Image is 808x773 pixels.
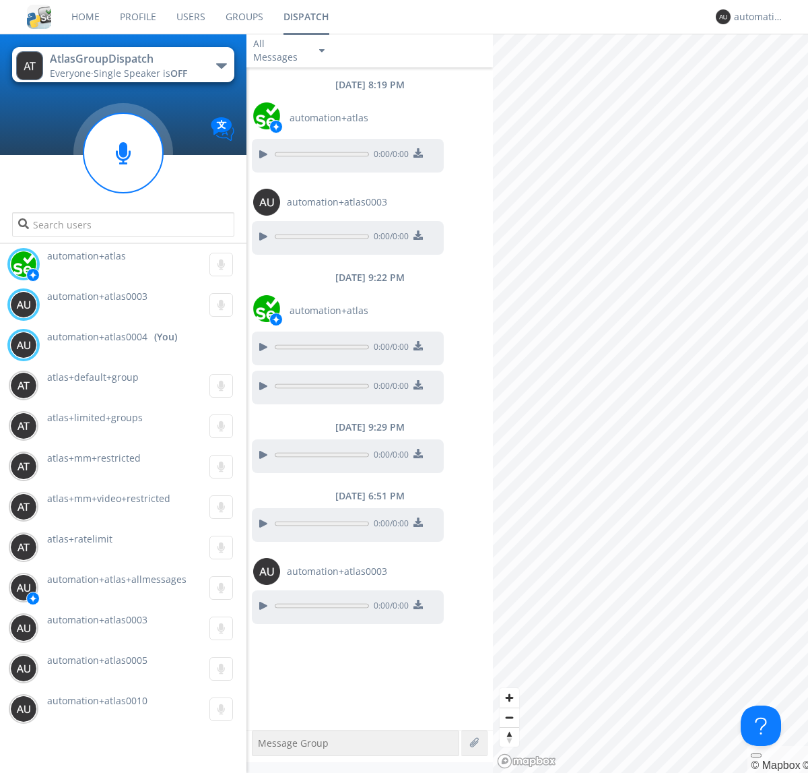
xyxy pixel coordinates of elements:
img: 373638.png [10,372,37,399]
img: 373638.png [10,534,37,561]
img: 373638.png [10,655,37,682]
div: [DATE] 9:29 PM [246,421,493,434]
span: Reset bearing to north [500,728,519,747]
span: automation+atlas0003 [287,195,387,209]
span: 0:00 / 0:00 [369,380,409,395]
img: download media button [413,148,423,158]
img: download media button [413,380,423,390]
img: 373638.png [10,493,37,520]
button: Reset bearing to north [500,727,519,747]
img: 373638.png [253,558,280,585]
img: 373638.png [10,291,37,318]
button: Zoom out [500,708,519,727]
span: atlas+mm+restricted [47,452,141,464]
span: OFF [170,67,187,80]
button: Zoom in [500,688,519,708]
span: automation+atlas [47,249,126,262]
img: 373638.png [10,695,37,722]
iframe: Toggle Customer Support [741,706,781,746]
img: 373638.png [253,189,280,216]
span: 0:00 / 0:00 [369,148,409,163]
div: automation+atlas0004 [734,10,784,24]
img: 373638.png [10,574,37,601]
span: automation+atlas+allmessages [47,573,187,586]
a: Mapbox [751,760,800,771]
img: download media button [413,230,423,240]
span: Single Speaker is [94,67,187,80]
img: download media button [413,341,423,350]
span: 0:00 / 0:00 [369,230,409,245]
span: 0:00 / 0:00 [369,341,409,356]
div: Everyone · [50,67,201,80]
span: automation+atlas0004 [47,330,147,344]
div: [DATE] 6:51 PM [246,489,493,503]
span: automation+atlas0003 [47,290,147,303]
span: atlas+mm+video+restricted [47,492,170,505]
img: download media button [413,449,423,458]
span: automation+atlas0010 [47,694,147,707]
div: AtlasGroupDispatch [50,51,201,67]
span: 0:00 / 0:00 [369,518,409,532]
img: 373638.png [10,453,37,480]
img: 373638.png [716,9,731,24]
span: automation+atlas0003 [47,613,147,626]
img: 373638.png [10,332,37,359]
button: Toggle attribution [751,753,762,757]
div: [DATE] 9:22 PM [246,271,493,284]
div: (You) [154,330,177,344]
img: 373638.png [10,615,37,642]
img: caret-down-sm.svg [319,49,325,53]
div: [DATE] 8:19 PM [246,78,493,92]
span: automation+atlas0005 [47,654,147,667]
input: Search users [12,212,234,237]
img: d2d01cd9b4174d08988066c6d424eccd [253,295,280,322]
span: 0:00 / 0:00 [369,600,409,615]
span: 0:00 / 0:00 [369,449,409,464]
span: automation+atlas [290,304,368,317]
span: automation+atlas0003 [287,565,387,578]
img: download media button [413,600,423,609]
img: d2d01cd9b4174d08988066c6d424eccd [10,251,37,278]
span: atlas+limited+groups [47,411,143,424]
span: atlas+default+group [47,371,139,383]
img: 373638.png [10,412,37,439]
button: AtlasGroupDispatchEveryone·Single Speaker isOFF [12,47,234,82]
img: 373638.png [16,51,43,80]
img: Translation enabled [211,117,234,141]
a: Mapbox logo [497,753,556,769]
img: d2d01cd9b4174d08988066c6d424eccd [253,102,280,129]
img: download media button [413,518,423,527]
span: Zoom out [500,708,519,727]
img: cddb5a64eb264b2086981ab96f4c1ba7 [27,5,51,29]
span: automation+atlas [290,111,368,125]
div: All Messages [253,37,307,64]
span: atlas+ratelimit [47,532,112,545]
